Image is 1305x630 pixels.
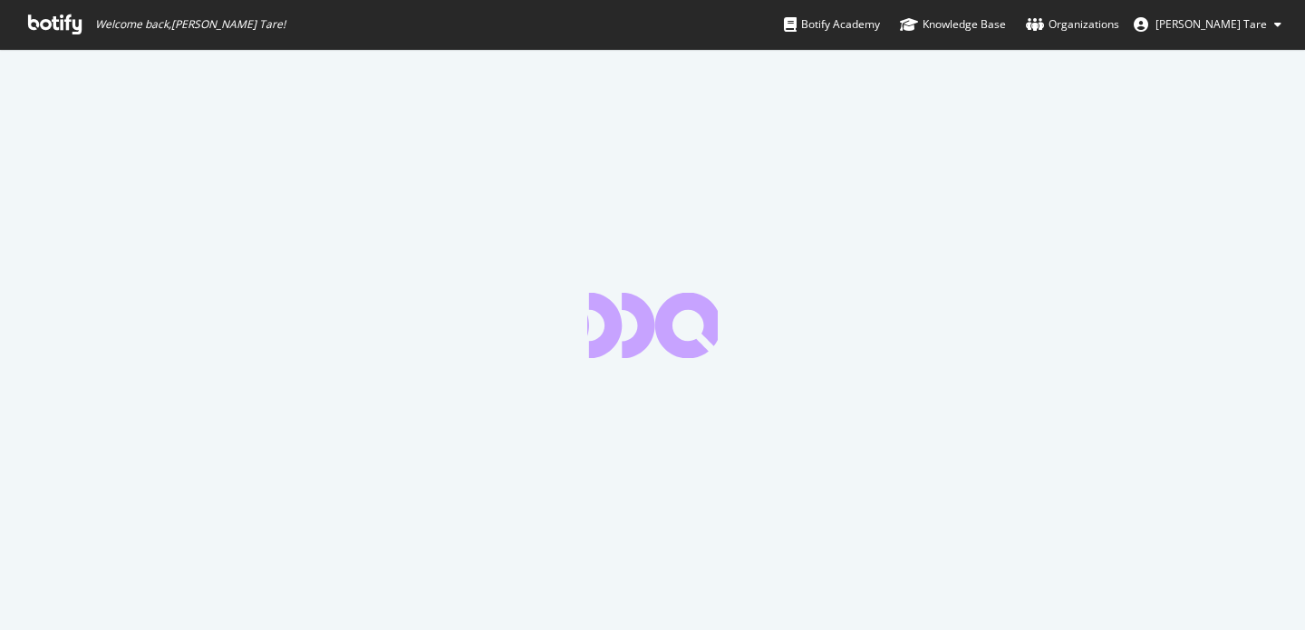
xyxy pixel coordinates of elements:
span: Advait Tare [1155,16,1267,32]
span: Welcome back, [PERSON_NAME] Tare ! [95,17,285,32]
div: Organizations [1026,15,1119,34]
div: animation [587,293,718,358]
div: Knowledge Base [900,15,1006,34]
div: Botify Academy [784,15,880,34]
button: [PERSON_NAME] Tare [1119,10,1296,39]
